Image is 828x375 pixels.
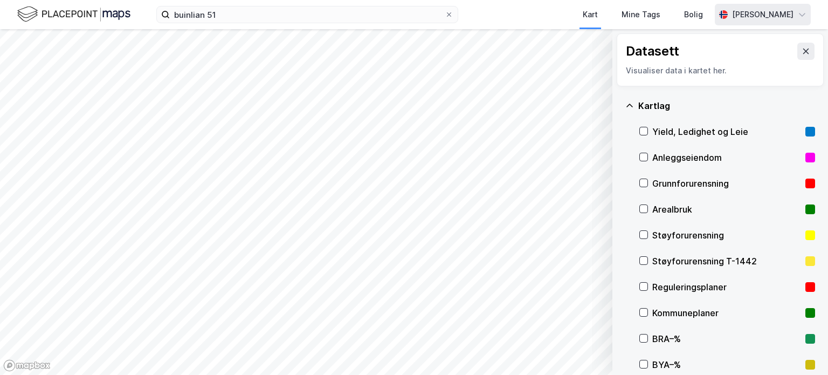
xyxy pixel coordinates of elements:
[638,99,815,112] div: Kartlag
[652,203,801,216] div: Arealbruk
[774,323,828,375] iframe: Chat Widget
[170,6,445,23] input: Søk på adresse, matrikkel, gårdeiere, leietakere eller personer
[652,125,801,138] div: Yield, Ledighet og Leie
[626,64,815,77] div: Visualiser data i kartet her.
[652,255,801,268] div: Støyforurensning T-1442
[17,5,130,24] img: logo.f888ab2527a4732fd821a326f86c7f29.svg
[652,332,801,345] div: BRA–%
[684,8,703,21] div: Bolig
[583,8,598,21] div: Kart
[652,177,801,190] div: Grunnforurensning
[652,151,801,164] div: Anleggseiendom
[622,8,660,21] div: Mine Tags
[732,8,793,21] div: [PERSON_NAME]
[652,358,801,371] div: BYA–%
[3,359,51,372] a: Mapbox homepage
[652,281,801,294] div: Reguleringsplaner
[774,323,828,375] div: Kontrollprogram for chat
[652,306,801,319] div: Kommuneplaner
[652,229,801,242] div: Støyforurensning
[626,43,679,60] div: Datasett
